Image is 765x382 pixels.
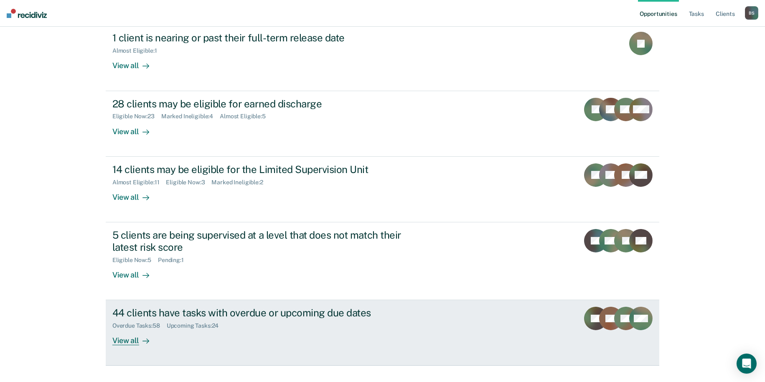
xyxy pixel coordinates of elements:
div: Marked Ineligible : 2 [211,179,269,186]
div: Pending : 1 [158,257,191,264]
div: Almost Eligible : 5 [220,113,272,120]
div: View all [112,54,159,71]
div: Eligible Now : 23 [112,113,161,120]
div: Upcoming Tasks : 24 [167,322,226,329]
div: 28 clients may be eligible for earned discharge [112,98,406,110]
a: 1 client is nearing or past their full-term release dateAlmost Eligible:1View all [106,25,659,91]
div: View all [112,120,159,136]
div: Marked Ineligible : 4 [161,113,220,120]
img: Recidiviz [7,9,47,18]
div: Overdue Tasks : 58 [112,322,167,329]
a: 28 clients may be eligible for earned dischargeEligible Now:23Marked Ineligible:4Almost Eligible:... [106,91,659,157]
div: 44 clients have tasks with overdue or upcoming due dates [112,307,406,319]
div: View all [112,186,159,202]
div: Almost Eligible : 1 [112,47,164,54]
a: 44 clients have tasks with overdue or upcoming due datesOverdue Tasks:58Upcoming Tasks:24View all [106,300,659,366]
div: Almost Eligible : 11 [112,179,166,186]
div: Open Intercom Messenger [737,354,757,374]
div: View all [112,329,159,346]
div: 14 clients may be eligible for the Limited Supervision Unit [112,163,406,176]
div: View all [112,263,159,280]
button: BS [745,6,758,20]
div: B S [745,6,758,20]
a: 14 clients may be eligible for the Limited Supervision UnitAlmost Eligible:11Eligible Now:3Marked... [106,157,659,222]
a: 5 clients are being supervised at a level that does not match their latest risk scoreEligible Now... [106,222,659,300]
div: Eligible Now : 3 [166,179,211,186]
div: 1 client is nearing or past their full-term release date [112,32,406,44]
div: 5 clients are being supervised at a level that does not match their latest risk score [112,229,406,253]
div: Eligible Now : 5 [112,257,158,264]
